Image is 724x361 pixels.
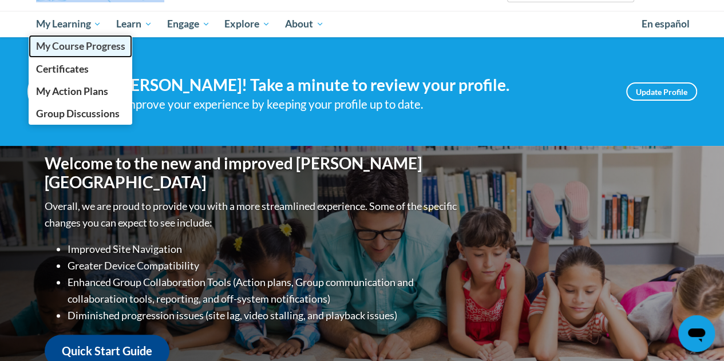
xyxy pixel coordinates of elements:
li: Enhanced Group Collaboration Tools (Action plans, Group communication and collaboration tools, re... [68,274,460,307]
span: My Learning [35,17,101,31]
a: About [278,11,331,37]
span: About [285,17,324,31]
p: Overall, we are proud to provide you with a more streamlined experience. Some of the specific cha... [45,198,460,231]
li: Improved Site Navigation [68,241,460,257]
h4: Hi [PERSON_NAME]! Take a minute to review your profile. [96,76,609,95]
a: Learn [109,11,160,37]
span: En español [642,18,690,30]
h1: Welcome to the new and improved [PERSON_NAME][GEOGRAPHIC_DATA] [45,154,460,192]
a: My Action Plans [29,80,133,102]
iframe: Button to launch messaging window [678,315,715,352]
span: Explore [224,17,270,31]
li: Greater Device Compatibility [68,257,460,274]
a: My Course Progress [29,35,133,57]
a: En español [634,12,697,36]
a: Certificates [29,58,133,80]
a: My Learning [29,11,109,37]
a: Explore [217,11,278,37]
a: Update Profile [626,82,697,101]
li: Diminished progression issues (site lag, video stalling, and playback issues) [68,307,460,324]
a: Engage [160,11,217,37]
img: Profile Image [27,66,79,117]
span: Group Discussions [35,108,119,120]
a: Group Discussions [29,102,133,125]
span: Engage [167,17,210,31]
span: Certificates [35,63,88,75]
span: My Action Plans [35,85,108,97]
span: Learn [116,17,152,31]
div: Help improve your experience by keeping your profile up to date. [96,95,609,114]
div: Main menu [27,11,697,37]
span: My Course Progress [35,40,125,52]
